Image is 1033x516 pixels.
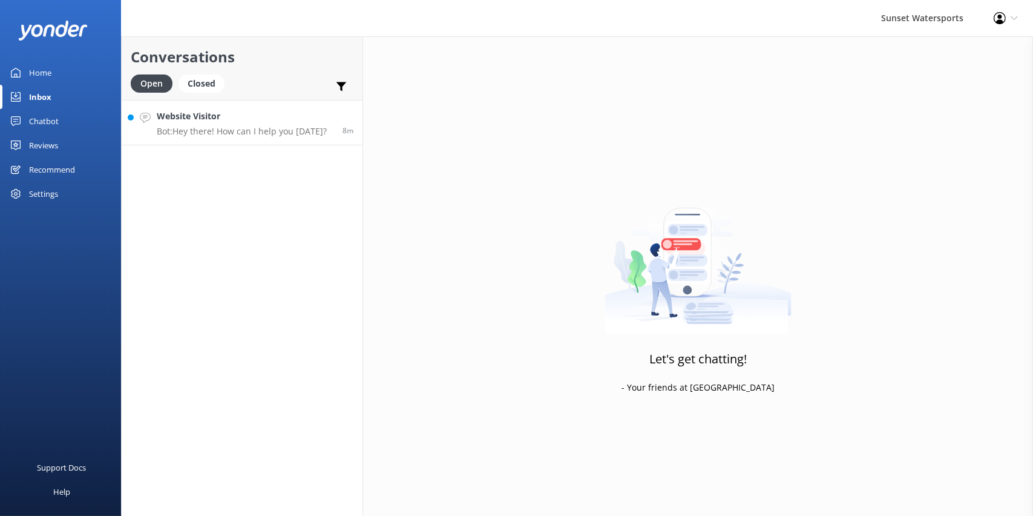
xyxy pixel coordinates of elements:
[157,110,327,123] h4: Website Visitor
[649,349,747,369] h3: Let's get chatting!
[179,76,231,90] a: Closed
[29,61,51,85] div: Home
[38,455,87,480] div: Support Docs
[605,182,792,334] img: artwork of a man stealing a conversation from at giant smartphone
[53,480,70,504] div: Help
[343,125,353,136] span: Oct 06 2025 11:27am (UTC -05:00) America/Cancun
[131,45,353,68] h2: Conversations
[122,100,362,145] a: Website VisitorBot:Hey there! How can I help you [DATE]?8m
[29,109,59,133] div: Chatbot
[18,21,88,41] img: yonder-white-logo.png
[29,157,75,182] div: Recommend
[179,74,225,93] div: Closed
[29,133,58,157] div: Reviews
[621,381,775,394] p: - Your friends at [GEOGRAPHIC_DATA]
[131,74,172,93] div: Open
[157,126,327,137] p: Bot: Hey there! How can I help you [DATE]?
[29,85,51,109] div: Inbox
[131,76,179,90] a: Open
[29,182,58,206] div: Settings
